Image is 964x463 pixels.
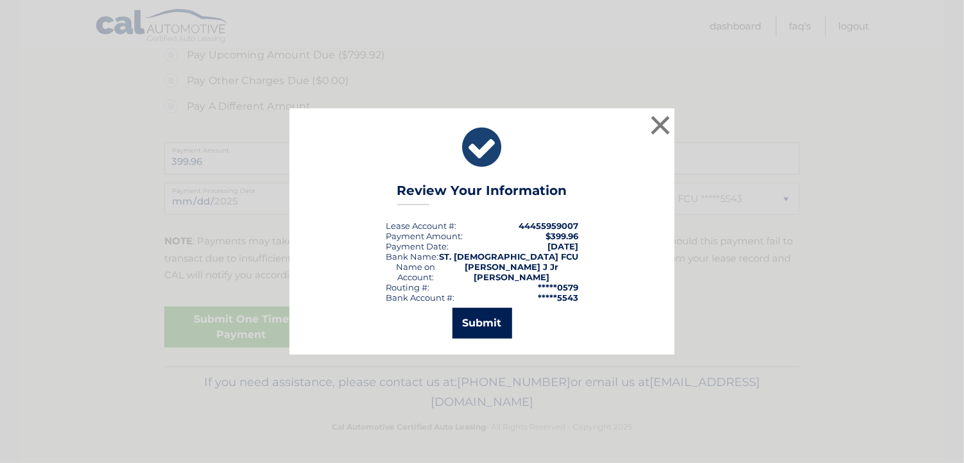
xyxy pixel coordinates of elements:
div: Payment Amount: [386,231,463,241]
div: : [386,241,449,251]
div: Routing #: [386,282,429,292]
strong: 44455959007 [519,221,578,231]
button: Submit [452,308,512,339]
span: $399.96 [546,231,578,241]
strong: ST. [DEMOGRAPHIC_DATA] FCU [439,251,578,262]
strong: [PERSON_NAME] J Jr [PERSON_NAME] [465,262,559,282]
span: [DATE] [547,241,578,251]
div: Lease Account #: [386,221,456,231]
div: Name on Account: [386,262,445,282]
h3: Review Your Information [397,183,567,205]
div: Bank Name: [386,251,438,262]
button: × [648,112,673,138]
span: Payment Date [386,241,447,251]
div: Bank Account #: [386,292,454,303]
